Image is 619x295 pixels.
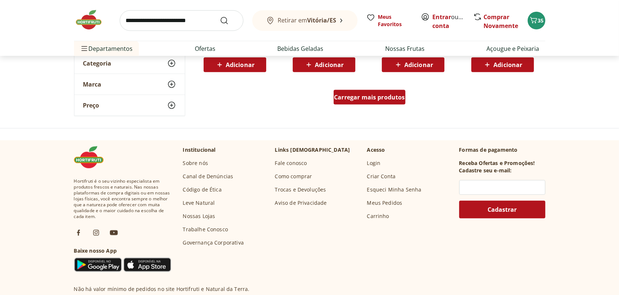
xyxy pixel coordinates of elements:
[307,16,336,24] b: Vitória/ES
[433,13,473,30] a: Criar conta
[433,13,465,30] span: ou
[183,146,216,154] p: Institucional
[367,199,402,207] a: Meus Pedidos
[80,40,89,57] button: Menu
[74,178,171,220] span: Hortifruti é o seu vizinho especialista em produtos frescos e naturais. Nas nossas plataformas de...
[487,44,539,53] a: Açougue e Peixaria
[74,285,250,293] p: Não há valor mínimo de pedidos no site Hortifruti e Natural da Terra.
[74,257,122,272] img: Google Play Icon
[277,44,323,53] a: Bebidas Geladas
[493,62,522,68] span: Adicionar
[385,44,425,53] a: Nossas Frutas
[220,16,238,25] button: Submit Search
[367,146,385,154] p: Acesso
[367,173,396,180] a: Criar Conta
[120,10,243,31] input: search
[367,186,422,193] a: Esqueci Minha Senha
[275,173,312,180] a: Como comprar
[293,57,355,72] button: Adicionar
[459,159,535,167] h3: Receba Ofertas e Promoções!
[183,173,233,180] a: Canal de Denúncias
[195,44,215,53] a: Ofertas
[109,228,118,237] img: ytb
[74,247,171,254] h3: Baixe nosso App
[488,207,517,213] span: Cadastrar
[528,12,545,29] button: Carrinho
[334,90,405,108] a: Carregar mais produtos
[183,226,228,233] a: Trabalhe Conosco
[334,94,405,100] span: Carregar mais produtos
[367,213,389,220] a: Carrinho
[74,95,185,116] button: Preço
[183,213,215,220] a: Nossas Lojas
[74,228,83,237] img: fb
[83,81,102,88] span: Marca
[382,57,444,72] button: Adicionar
[92,228,101,237] img: ig
[83,60,112,67] span: Categoria
[367,159,381,167] a: Login
[459,201,545,218] button: Cadastrar
[252,10,358,31] button: Retirar emVitória/ES
[74,146,111,168] img: Hortifruti
[83,102,99,109] span: Preço
[366,13,412,28] a: Meus Favoritos
[404,62,433,68] span: Adicionar
[226,62,254,68] span: Adicionar
[183,239,244,246] a: Governança Corporativa
[275,199,327,207] a: Aviso de Privacidade
[459,167,512,174] h3: Cadastre seu e-mail:
[275,146,350,154] p: Links [DEMOGRAPHIC_DATA]
[378,13,412,28] span: Meus Favoritos
[80,40,133,57] span: Departamentos
[275,186,326,193] a: Trocas e Devoluções
[123,257,171,272] img: App Store Icon
[204,57,266,72] button: Adicionar
[315,62,344,68] span: Adicionar
[433,13,451,21] a: Entrar
[183,186,222,193] a: Código de Ética
[275,159,307,167] a: Fale conosco
[471,57,534,72] button: Adicionar
[278,17,336,24] span: Retirar em
[459,146,545,154] p: Formas de pagamento
[74,53,185,74] button: Categoria
[74,74,185,95] button: Marca
[538,17,544,24] span: 35
[74,9,111,31] img: Hortifruti
[183,159,208,167] a: Sobre nós
[484,13,518,30] a: Comprar Novamente
[183,199,215,207] a: Leve Natural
